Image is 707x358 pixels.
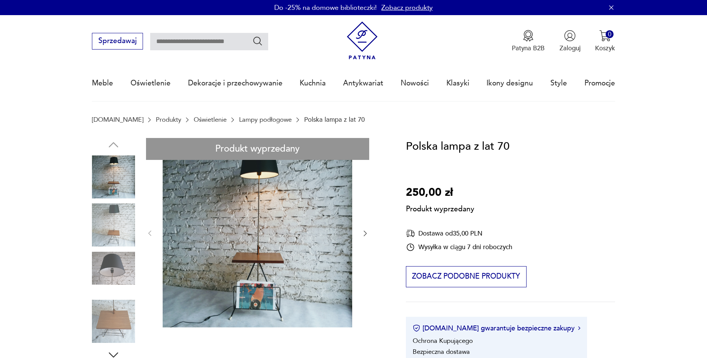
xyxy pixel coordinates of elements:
[274,3,377,12] p: Do -25% na domowe biblioteczki!
[550,66,567,101] a: Style
[194,116,227,123] a: Oświetlenie
[413,324,420,332] img: Ikona certyfikatu
[401,66,429,101] a: Nowości
[92,33,143,50] button: Sprzedawaj
[413,336,473,345] li: Ochrona Kupującego
[413,324,580,333] button: [DOMAIN_NAME] gwarantuje bezpieczne zakupy
[559,44,581,53] p: Zaloguj
[381,3,433,12] a: Zobacz produkty
[156,116,181,123] a: Produkty
[92,116,143,123] a: [DOMAIN_NAME]
[595,30,615,53] button: 0Koszyk
[131,66,171,101] a: Oświetlenie
[522,30,534,42] img: Ikona medalu
[599,30,611,42] img: Ikona koszyka
[446,66,469,101] a: Klasyki
[406,184,474,201] p: 250,00 zł
[406,229,415,238] img: Ikona dostawy
[584,66,615,101] a: Promocje
[486,66,533,101] a: Ikony designu
[512,30,545,53] button: Patyna B2B
[92,66,113,101] a: Meble
[606,30,614,38] div: 0
[406,201,474,214] p: Produkt wyprzedany
[92,39,143,45] a: Sprzedawaj
[304,116,365,123] p: Polska lampa z lat 70
[406,266,527,287] button: Zobacz podobne produkty
[512,44,545,53] p: Patyna B2B
[578,326,580,330] img: Ikona strzałki w prawo
[559,30,581,53] button: Zaloguj
[406,243,512,252] div: Wysyłka w ciągu 7 dni roboczych
[595,44,615,53] p: Koszyk
[300,66,326,101] a: Kuchnia
[413,347,470,356] li: Bezpieczna dostawa
[188,66,283,101] a: Dekoracje i przechowywanie
[406,229,512,238] div: Dostawa od 35,00 PLN
[564,30,576,42] img: Ikonka użytkownika
[343,22,381,60] img: Patyna - sklep z meblami i dekoracjami vintage
[343,66,383,101] a: Antykwariat
[239,116,292,123] a: Lampy podłogowe
[512,30,545,53] a: Ikona medaluPatyna B2B
[252,36,263,46] button: Szukaj
[406,138,510,155] h1: Polska lampa z lat 70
